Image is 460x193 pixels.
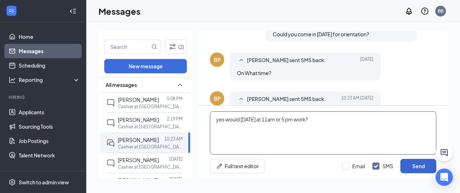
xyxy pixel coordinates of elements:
svg: ChatInactive [106,119,115,127]
svg: SmallChevronUp [237,95,245,104]
svg: ChatInactive [106,159,115,167]
span: [PERSON_NAME] sent SMS back. [247,95,326,104]
span: [PERSON_NAME] sent SMS back. [247,56,326,65]
p: 10:23 AM [164,136,183,142]
svg: Settings [9,179,16,186]
div: Reporting [19,76,80,83]
svg: MagnifyingGlass [151,44,157,50]
button: Filter (2) [165,40,187,54]
svg: Notifications [405,7,413,15]
svg: ChatActive [440,148,448,157]
span: [PERSON_NAME] [118,157,159,163]
button: ChatActive [436,144,453,161]
a: Applicants [19,105,80,119]
a: Messages [19,44,80,58]
input: Search [105,40,150,54]
p: [DATE] [169,156,183,162]
svg: ChatInactive [106,98,115,107]
svg: Filter [168,42,177,51]
span: [PERSON_NAME] [118,137,159,143]
a: Talent Network [19,148,80,162]
a: Home [19,29,80,44]
svg: Collapse [69,8,77,15]
p: 2:19 PM [167,116,183,122]
span: [PERSON_NAME] [118,116,159,123]
div: BP [214,56,221,63]
span: All messages [106,81,137,88]
span: [DATE] 10:23 AM [341,95,373,104]
p: Cashier at [GEOGRAPHIC_DATA], [GEOGRAPHIC_DATA] [118,124,183,130]
a: Sourcing Tools [19,119,80,134]
svg: QuestionInfo [420,7,429,15]
a: Scheduling [19,58,80,73]
span: On What time? [237,70,271,76]
span: [PERSON_NAME] [118,96,159,103]
div: Hiring [9,94,79,100]
h1: Messages [98,5,141,17]
div: Team Management [9,170,79,176]
button: Send [400,159,436,173]
span: Could you come in [DATE] for orientation? [273,31,369,37]
svg: Analysis [9,76,16,83]
svg: SmallChevronUp [237,56,245,65]
button: New message [104,59,187,73]
textarea: yes would [DATE] at 11am or 5 pm work? [210,111,436,155]
p: Cashier at [GEOGRAPHIC_DATA], [GEOGRAPHIC_DATA] [118,104,183,110]
svg: DoubleChat [106,139,115,147]
svg: WorkstreamLogo [8,7,15,14]
div: BB [438,8,443,14]
div: BP [214,95,221,102]
div: Switch to admin view [19,179,69,186]
a: Job Postings [19,134,80,148]
span: [DATE] [360,56,373,65]
svg: Pen [216,162,223,170]
div: Open Intercom Messenger [436,169,453,186]
p: Cashier at [GEOGRAPHIC_DATA], [GEOGRAPHIC_DATA] [118,144,183,150]
p: Cashier at [GEOGRAPHIC_DATA], [GEOGRAPHIC_DATA] [118,164,183,170]
button: Full text editorPen [210,159,265,173]
p: 5:08 PM [167,96,183,102]
span: [PERSON_NAME] [118,177,159,183]
svg: SmallChevronUp [176,81,184,89]
p: [DATE] [169,176,183,182]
